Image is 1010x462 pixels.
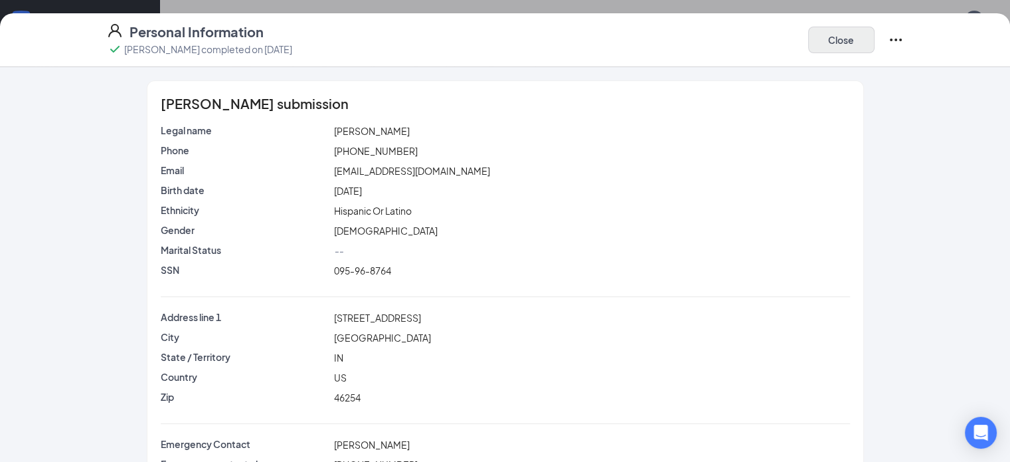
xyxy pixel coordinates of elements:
[334,245,343,257] span: --
[808,27,875,53] button: Close
[161,223,329,237] p: Gender
[334,439,410,451] span: [PERSON_NAME]
[161,183,329,197] p: Birth date
[129,23,264,41] h4: Personal Information
[107,41,123,57] svg: Checkmark
[161,390,329,404] p: Zip
[965,417,997,449] div: Open Intercom Messenger
[334,352,343,364] span: IN
[161,370,329,384] p: Country
[334,165,490,177] span: [EMAIL_ADDRESS][DOMAIN_NAME]
[334,125,410,137] span: [PERSON_NAME]
[334,265,391,277] span: 095-96-8764
[334,145,418,157] span: [PHONE_NUMBER]
[334,372,347,384] span: US
[161,124,329,137] p: Legal name
[334,205,412,217] span: Hispanic Or Latino
[888,32,904,48] svg: Ellipses
[161,203,329,217] p: Ethnicity
[334,332,431,344] span: [GEOGRAPHIC_DATA]
[161,350,329,364] p: State / Territory
[161,144,329,157] p: Phone
[334,392,361,404] span: 46254
[161,310,329,324] p: Address line 1
[161,243,329,257] p: Marital Status
[124,43,292,56] p: [PERSON_NAME] completed on [DATE]
[161,164,329,177] p: Email
[334,185,362,197] span: [DATE]
[107,23,123,39] svg: User
[161,263,329,277] p: SSN
[161,437,329,451] p: Emergency Contact
[334,312,421,324] span: [STREET_ADDRESS]
[161,97,349,110] span: [PERSON_NAME] submission
[334,225,438,237] span: [DEMOGRAPHIC_DATA]
[161,330,329,344] p: City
